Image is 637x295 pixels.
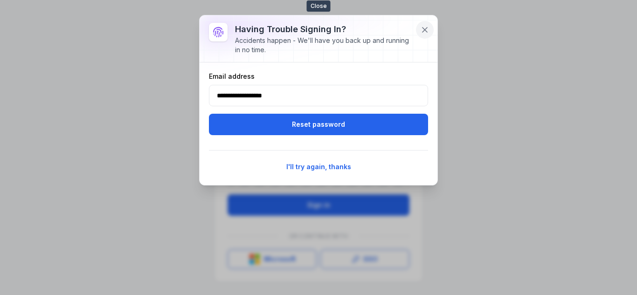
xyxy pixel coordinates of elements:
h3: Having trouble signing in? [235,23,413,36]
button: I'll try again, thanks [280,158,357,176]
span: Close [307,0,331,12]
label: Email address [209,72,255,81]
div: Accidents happen - We'll have you back up and running in no time. [235,36,413,55]
button: Reset password [209,114,428,135]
